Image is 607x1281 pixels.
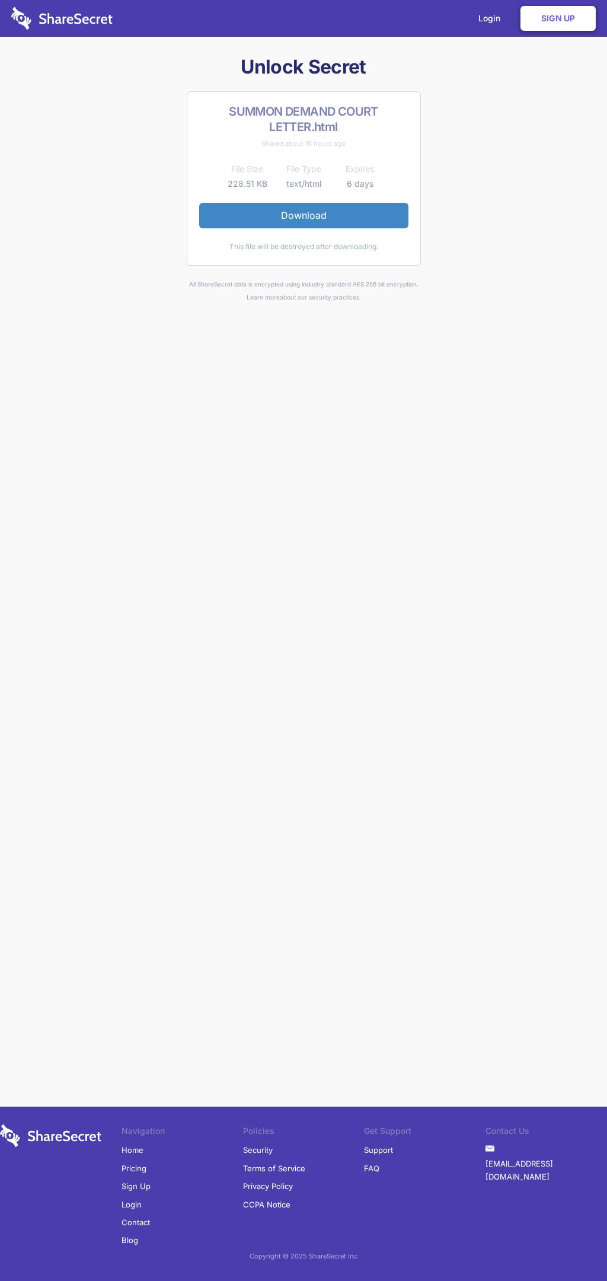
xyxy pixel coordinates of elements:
[122,1177,151,1195] a: Sign Up
[485,1155,607,1186] a: [EMAIL_ADDRESS][DOMAIN_NAME]
[364,1124,485,1141] li: Get Support
[122,1231,138,1249] a: Blog
[199,137,408,150] div: Shared about 19 hours ago
[276,177,332,191] td: text/html
[243,1141,273,1159] a: Security
[243,1177,293,1195] a: Privacy Policy
[122,1159,146,1177] a: Pricing
[243,1196,290,1213] a: CCPA Notice
[11,7,113,30] img: logo-wordmark-white-trans-d4663122ce5f474addd5e946df7df03e33cb6a1c49d2221995e7729f52c070b2.svg
[243,1124,365,1141] li: Policies
[243,1159,305,1177] a: Terms of Service
[122,1124,243,1141] li: Navigation
[122,1213,150,1231] a: Contact
[122,1196,142,1213] a: Login
[219,162,276,176] th: File Size
[364,1141,393,1159] a: Support
[332,162,388,176] th: Expires
[219,177,276,191] td: 228.51 KB
[276,162,332,176] th: File Type
[122,1141,143,1159] a: Home
[199,240,408,253] div: This file will be destroyed after downloading.
[364,1159,379,1177] a: FAQ
[199,203,408,228] a: Download
[485,1124,607,1141] li: Contact Us
[247,294,280,301] a: Learn more
[199,104,408,135] h2: SUMMON DEMAND COURT LETTER.html
[332,177,388,191] td: 6 days
[520,6,596,31] a: Sign Up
